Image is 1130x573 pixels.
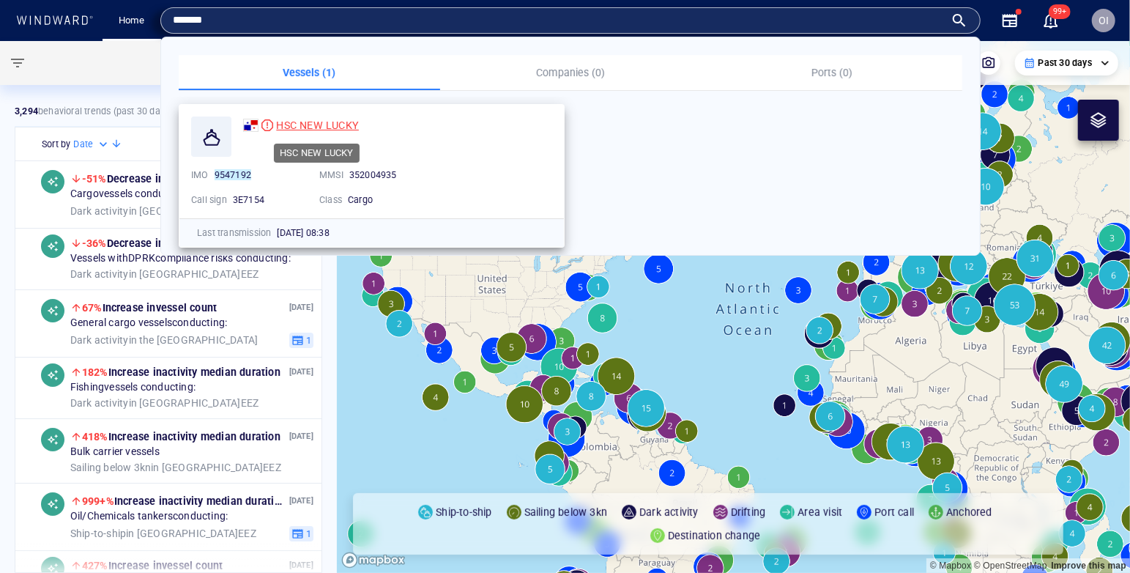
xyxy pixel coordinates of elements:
[15,106,38,117] strong: 3,294
[289,525,313,541] button: 1
[215,169,251,180] mark: 9547192
[82,302,103,314] span: 67%
[82,431,280,443] span: Increase in activity median duration
[233,194,264,205] span: 3E7154
[70,446,160,459] span: Bulk carrier vessels
[524,503,607,521] p: Sailing below 3kn
[70,396,259,410] span: in [GEOGRAPHIC_DATA] EEZ
[1042,12,1060,29] div: Notification center
[70,333,129,345] span: Dark activity
[73,137,93,152] h6: Date
[798,503,842,521] p: Area visit
[70,461,281,474] span: in [GEOGRAPHIC_DATA] EEZ
[449,64,693,81] p: Companies (0)
[304,333,311,347] span: 1
[276,119,359,131] span: HSC NEW LUCKY
[197,226,271,240] p: Last transmission
[70,252,291,265] span: Vessels with DPRK compliance risks conducting:
[319,169,343,182] p: MMSI
[261,119,273,131] div: High risk
[1099,15,1109,26] span: OI
[73,137,111,152] div: Date
[289,494,313,508] p: [DATE]
[82,237,107,249] span: -36%
[114,8,151,34] a: Home
[319,193,342,207] p: Class
[70,381,196,394] span: Fishing vessels conducting:
[82,173,283,185] span: Decrease in activity median duration
[42,137,70,152] h6: Sort by
[277,227,329,238] span: [DATE] 08:38
[1042,12,1060,29] button: 99+
[289,300,313,314] p: [DATE]
[191,169,209,182] p: IMO
[70,267,129,279] span: Dark activity
[304,527,311,540] span: 1
[243,117,359,134] a: HSC NEW LUCKY
[82,302,217,314] span: Increase in vessel count
[82,431,108,443] span: 418%
[1038,56,1092,70] p: Past 30 days
[70,527,256,540] span: in [GEOGRAPHIC_DATA] EEZ
[289,429,313,443] p: [DATE]
[436,503,491,521] p: Ship-to-ship
[108,8,155,34] button: Home
[289,332,313,348] button: 1
[187,64,431,81] p: Vessels (1)
[70,333,258,347] span: in the [GEOGRAPHIC_DATA]
[70,204,129,216] span: Dark activity
[70,527,126,539] span: Ship-to-ship
[874,503,914,521] p: Port call
[70,510,228,523] span: Oil/Chemicals tankers conducting:
[1024,56,1109,70] div: Past 30 days
[70,317,227,330] span: General cargo vessels conducting:
[1049,4,1071,19] span: 99+
[337,41,1130,573] canvas: Map
[70,396,129,408] span: Dark activity
[82,495,114,507] span: 999+%
[82,495,286,507] span: Increase in activity median duration
[930,561,971,571] a: Mapbox
[70,188,190,201] span: Cargo vessels conducting:
[191,193,227,207] p: Call sign
[289,365,313,379] p: [DATE]
[341,552,406,569] a: Mapbox logo
[348,193,436,207] div: Cargo
[946,503,992,521] p: Anchored
[668,527,761,544] p: Destination change
[349,169,397,180] span: 352004935
[70,267,259,281] span: in [GEOGRAPHIC_DATA] EEZ
[1089,6,1118,35] button: OI
[82,366,108,378] span: 182%
[15,105,172,118] p: behavioral trends (Past 30 days)
[70,461,151,473] span: Sailing below 3kn
[1068,507,1119,562] iframe: Chat
[1039,9,1063,32] a: 99+
[82,173,107,185] span: -51%
[1051,561,1126,571] a: Map feedback
[639,503,699,521] p: Dark activity
[974,561,1047,571] a: OpenStreetMap
[82,237,283,249] span: Decrease in activity median duration
[70,204,259,218] span: in [GEOGRAPHIC_DATA] EEZ
[731,503,766,521] p: Drifting
[710,64,954,81] p: Ports (0)
[82,366,280,378] span: Increase in activity median duration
